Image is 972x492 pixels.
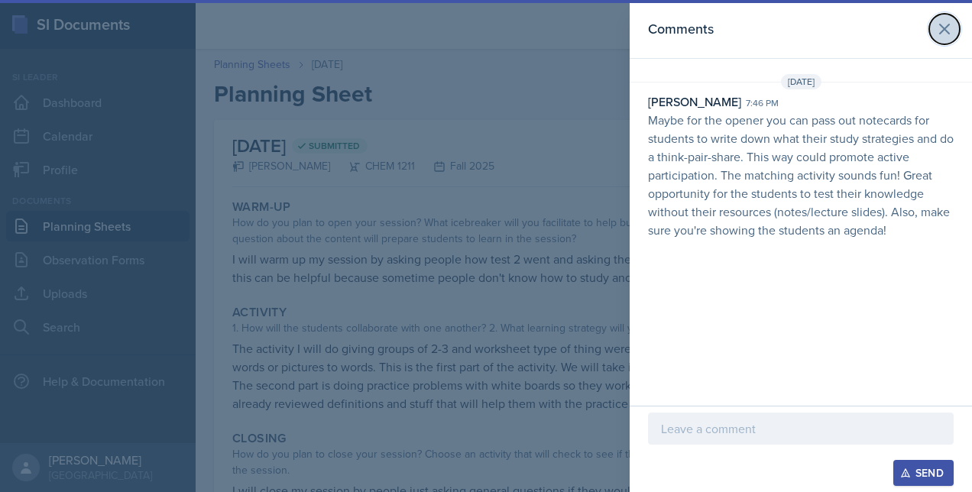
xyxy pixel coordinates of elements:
div: 7:46 pm [746,96,779,110]
div: Send [903,467,944,479]
h2: Comments [648,18,714,40]
button: Send [893,460,954,486]
div: [PERSON_NAME] [648,92,741,111]
span: [DATE] [781,74,821,89]
p: Maybe for the opener you can pass out notecards for students to write down what their study strat... [648,111,954,239]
